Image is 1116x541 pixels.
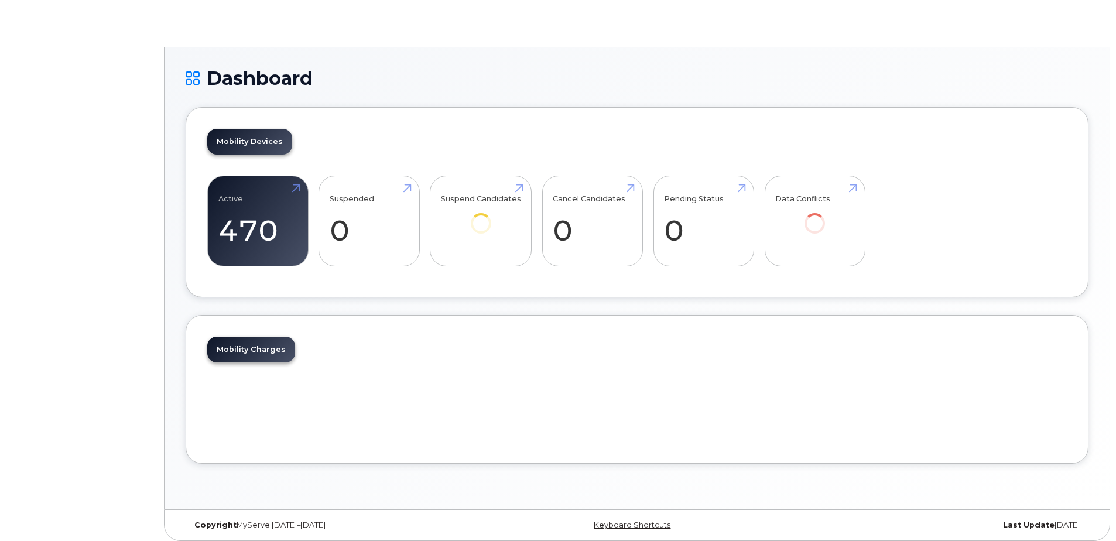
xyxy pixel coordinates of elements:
a: Mobility Devices [207,129,292,155]
strong: Copyright [194,521,237,529]
a: Keyboard Shortcuts [594,521,670,529]
a: Suspended 0 [330,183,409,260]
div: [DATE] [788,521,1088,530]
a: Cancel Candidates 0 [553,183,632,260]
a: Data Conflicts [775,183,854,250]
h1: Dashboard [186,68,1088,88]
a: Suspend Candidates [441,183,521,250]
div: MyServe [DATE]–[DATE] [186,521,487,530]
a: Active 470 [218,183,297,260]
strong: Last Update [1003,521,1055,529]
a: Pending Status 0 [664,183,743,260]
a: Mobility Charges [207,337,295,362]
